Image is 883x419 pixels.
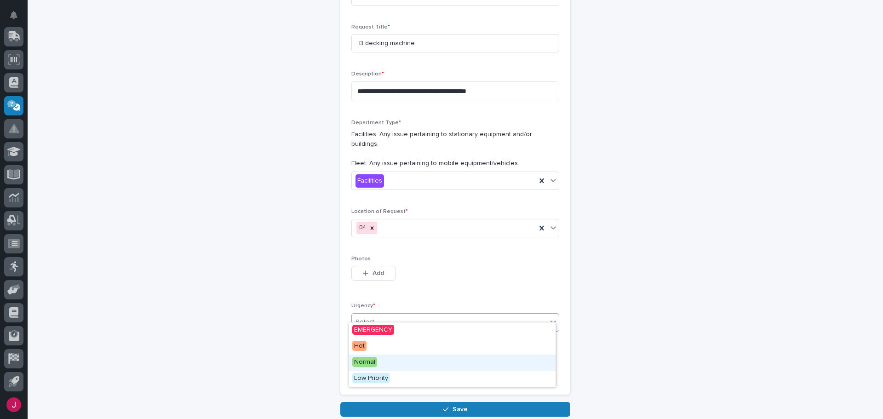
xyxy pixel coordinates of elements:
[352,325,394,335] span: EMERGENCY
[356,222,367,234] div: B4
[355,317,378,327] div: Select...
[351,303,375,309] span: Urgency
[453,405,468,413] span: Save
[349,322,556,339] div: EMERGENCY
[349,339,556,355] div: Hot
[351,120,401,126] span: Department Type
[373,269,384,277] span: Add
[4,6,23,25] button: Notifications
[352,373,390,383] span: Low Priority
[340,402,570,417] button: Save
[4,395,23,414] button: users-avatar
[351,71,384,77] span: Description
[352,341,367,351] span: Hot
[351,209,408,214] span: Location of Request
[351,24,390,30] span: Request Title
[352,357,377,367] span: Normal
[351,130,559,168] p: Facilities: Any issue pertaining to stationary equipment and/or buildings. Fleet: Any issue perta...
[351,266,396,281] button: Add
[11,11,23,26] div: Notifications
[349,371,556,387] div: Low Priority
[351,256,371,262] span: Photos
[349,355,556,371] div: Normal
[355,174,384,188] div: Facilities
